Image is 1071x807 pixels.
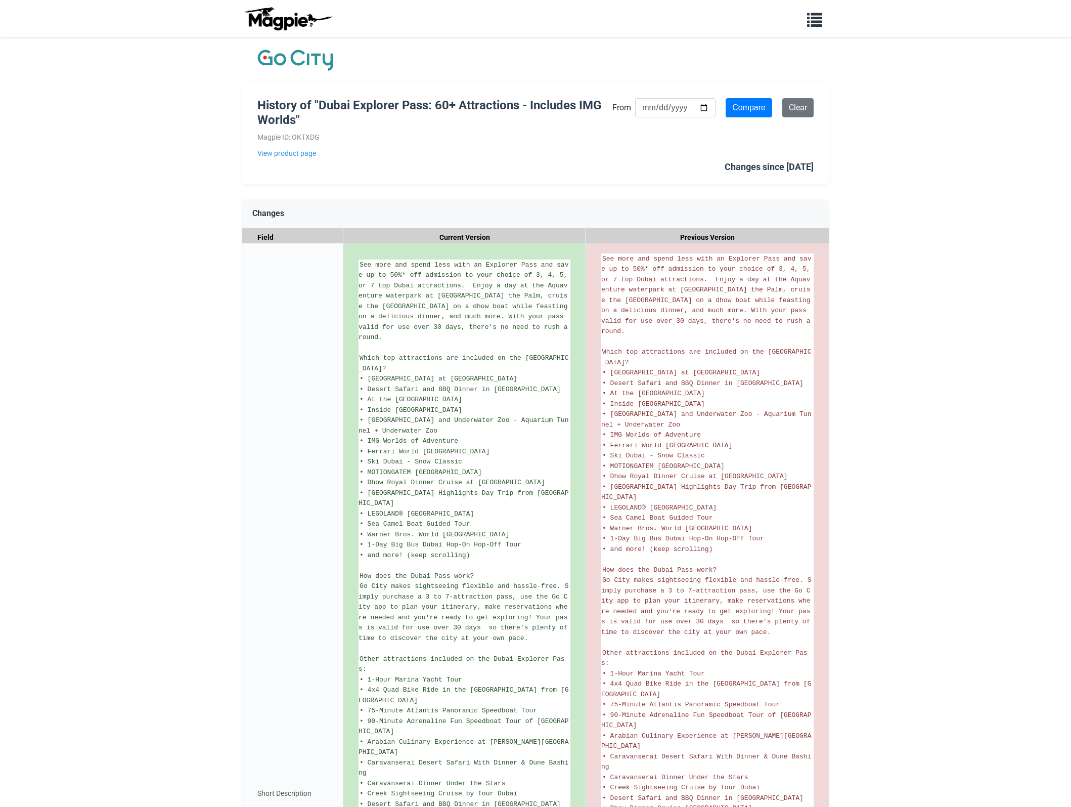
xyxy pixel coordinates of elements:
[360,531,509,538] span: • Warner Bros. World [GEOGRAPHIC_DATA]
[601,753,811,771] span: • Caravanserai Desert Safari With Dinner & Dune Bashing
[612,101,631,114] label: From
[360,386,561,393] span: • Desert Safari and BBQ Dinner in [GEOGRAPHIC_DATA]
[602,400,705,408] span: • Inside [GEOGRAPHIC_DATA]
[602,784,760,791] span: • Creek Sightseeing Cruise by Tour Dubai
[602,514,712,522] span: • Sea Camel Boat Guided Tour
[360,780,506,787] span: • Caravanserai Dinner Under the Stars
[359,686,568,704] span: • 4x4 Quad Bike Ride in the [GEOGRAPHIC_DATA] from [GEOGRAPHIC_DATA]
[602,774,748,781] span: • Caravanserai Dinner Under the Stars
[601,483,811,501] span: • [GEOGRAPHIC_DATA] Highlights Day Trip from [GEOGRAPHIC_DATA]
[602,462,725,470] span: • MOTIONGATEM [GEOGRAPHIC_DATA]
[360,676,462,684] span: • 1-Hour Marina Yacht Tour
[602,369,760,376] span: • [GEOGRAPHIC_DATA] at [GEOGRAPHIC_DATA]
[343,228,586,247] div: Current Version
[359,738,568,756] span: • Arabian Culinary Experience at [PERSON_NAME][GEOGRAPHIC_DATA]
[601,348,811,366] span: Which top attractions are included on the [GEOGRAPHIC_DATA]?
[602,504,717,512] span: • LEGOLAND® [GEOGRAPHIC_DATA]
[360,448,489,455] span: • Ferrari World [GEOGRAPHIC_DATA]
[601,711,811,730] span: • 90-Minute Adrenaline Fun Speedboat Tour of [GEOGRAPHIC_DATA]
[601,680,811,698] span: • 4x4 Quad Bike Ride in the [GEOGRAPHIC_DATA] from [GEOGRAPHIC_DATA]
[602,545,712,553] span: • and more! (keep scrolling)
[359,717,568,736] span: • 90-Minute Adrenaline Fun Speedboat Tour of [GEOGRAPHIC_DATA]
[359,759,568,777] span: • Caravanserai Desert Safari With Dinner & Dune Bashing
[725,160,814,175] div: Changes since [DATE]
[242,7,333,31] img: logo-ab69f6fb50320c5b225c76a69d11143b.png
[601,649,808,667] span: Other attractions included on the Dubai Explorer Pass:
[360,396,462,403] span: • At the [GEOGRAPHIC_DATA]
[360,375,517,383] span: • [GEOGRAPHIC_DATA] at [GEOGRAPHIC_DATA]
[242,199,829,228] div: Changes
[359,489,568,507] span: • [GEOGRAPHIC_DATA] Highlights Day Trip from [GEOGRAPHIC_DATA]
[360,790,517,797] span: • Creek Sightseeing Cruise by Tour Dubai
[601,255,814,335] span: See more and spend less with an Explorer Pass and save up to 50%* off admission to your choice of...
[359,416,568,435] span: • [GEOGRAPHIC_DATA] and Underwater Zoo - Aquarium Tunnel + Underwater Zoo
[602,670,705,677] span: • 1-Hour Marina Yacht Tour
[360,551,470,559] span: • and more! (keep scrolling)
[602,525,752,532] span: • Warner Bros. World [GEOGRAPHIC_DATA]
[602,452,705,459] span: • Ski Dubai - Snow Classic
[602,566,717,574] span: How does the Dubai Pass work?
[360,520,470,528] span: • Sea Camel Boat Guided Tour
[360,437,458,445] span: • IMG Worlds of Adventure
[360,541,521,548] span: • 1-Day Big Bus Dubai Hop-On Hop-Off Tour
[586,228,829,247] div: Previous Version
[726,98,772,117] input: Compare
[360,469,482,476] span: • MOTIONGATEM [GEOGRAPHIC_DATA]
[602,701,780,708] span: • 75-Minute Atlantis Panoramic Speedboat Tour
[360,707,537,714] span: • 75-Minute Atlantis Panoramic Speedboat Tour
[359,655,565,673] span: Other attractions included on the Dubai Explorer Pass:
[360,572,474,580] span: How does the Dubai Pass work?
[602,535,764,542] span: • 1-Day Big Bus Dubai Hop-On Hop-Off Tour
[602,442,732,449] span: • Ferrari World [GEOGRAPHIC_DATA]
[782,98,814,117] a: Clear
[602,431,701,439] span: • IMG Worlds of Adventure
[602,473,788,480] span: • Dhow Royal Dinner Cruise at [GEOGRAPHIC_DATA]
[359,582,571,642] span: Go City makes sightseeing flexible and hassle-free. Simply purchase a 3 to 7-attraction pass, use...
[359,354,568,372] span: Which top attractions are included on the [GEOGRAPHIC_DATA]?
[602,390,705,397] span: • At the [GEOGRAPHIC_DATA]
[257,132,612,143] div: Magpie ID: OKTXDG
[360,406,462,414] span: • Inside [GEOGRAPHIC_DATA]
[601,576,814,636] span: Go City makes sightseeing flexible and hassle-free. Simply purchase a 3 to 7-attraction pass, use...
[242,228,343,247] div: Field
[257,148,612,159] a: View product page
[601,410,811,429] span: • [GEOGRAPHIC_DATA] and Underwater Zoo - Aquarium Tunnel + Underwater Zoo
[601,732,811,750] span: • Arabian Culinary Experience at [PERSON_NAME][GEOGRAPHIC_DATA]
[602,794,804,802] span: • Desert Safari and BBQ Dinner in [GEOGRAPHIC_DATA]
[360,479,545,486] span: • Dhow Royal Dinner Cruise at [GEOGRAPHIC_DATA]
[360,510,474,518] span: • LEGOLAND® [GEOGRAPHIC_DATA]
[257,48,333,73] img: Company Logo
[602,379,804,387] span: • Desert Safari and BBQ Dinner in [GEOGRAPHIC_DATA]
[359,261,571,342] span: See more and spend less with an Explorer Pass and save up to 50%* off admission to your choice of...
[257,98,612,128] h1: History of "Dubai Explorer Pass: 60+ Attractions - Includes IMG Worlds"
[360,458,462,465] span: • Ski Dubai - Snow Classic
